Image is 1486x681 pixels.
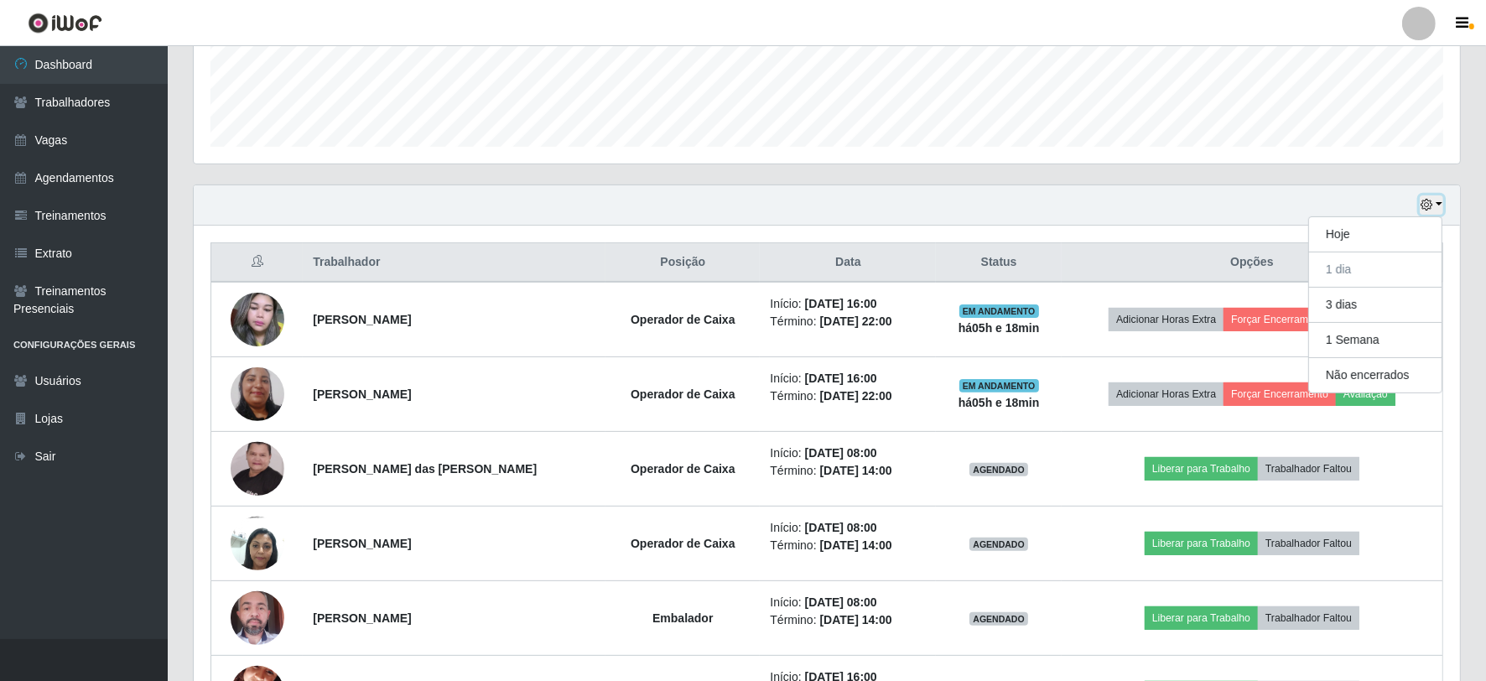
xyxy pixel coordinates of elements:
time: [DATE] 16:00 [805,372,877,385]
button: Adicionar Horas Extra [1109,382,1224,406]
button: 1 Semana [1309,323,1442,358]
li: Término: [770,537,926,554]
time: [DATE] 22:00 [820,315,892,328]
button: Não encerrados [1309,358,1442,392]
span: AGENDADO [969,612,1028,626]
strong: Operador de Caixa [631,462,735,476]
time: [DATE] 08:00 [805,521,877,534]
li: Término: [770,313,926,330]
img: 1634907805222.jpeg [231,284,284,356]
span: EM ANDAMENTO [959,304,1039,318]
li: Término: [770,611,926,629]
strong: [PERSON_NAME] [313,537,411,550]
span: EM ANDAMENTO [959,379,1039,392]
button: Avaliação [1336,382,1395,406]
strong: [PERSON_NAME] [313,313,411,326]
time: [DATE] 16:00 [805,297,877,310]
button: Hoje [1309,217,1442,252]
button: Trabalhador Faltou [1258,457,1359,481]
img: 1718556919128.jpeg [231,582,284,653]
button: 3 dias [1309,288,1442,323]
li: Início: [770,444,926,462]
li: Início: [770,295,926,313]
th: Trabalhador [303,243,605,283]
button: Liberar para Trabalho [1145,532,1258,555]
time: [DATE] 14:00 [820,613,892,626]
strong: [PERSON_NAME] [313,387,411,401]
img: 1701346720849.jpeg [231,337,284,450]
li: Início: [770,594,926,611]
th: Opções [1062,243,1443,283]
img: 1678454090194.jpeg [231,507,284,579]
strong: há 05 h e 18 min [959,321,1040,335]
button: Liberar para Trabalho [1145,457,1258,481]
li: Término: [770,462,926,480]
button: Forçar Encerramento [1224,382,1336,406]
strong: Operador de Caixa [631,537,735,550]
strong: há 05 h e 18 min [959,396,1040,409]
time: [DATE] 08:00 [805,446,877,460]
button: Forçar Encerramento [1224,308,1336,331]
time: [DATE] 14:00 [820,464,892,477]
th: Data [760,243,936,283]
strong: Operador de Caixa [631,313,735,326]
img: CoreUI Logo [28,13,102,34]
time: [DATE] 08:00 [805,595,877,609]
span: AGENDADO [969,463,1028,476]
strong: Embalador [652,611,713,625]
li: Início: [770,519,926,537]
strong: Operador de Caixa [631,387,735,401]
time: [DATE] 14:00 [820,538,892,552]
button: Adicionar Horas Extra [1109,308,1224,331]
button: 1 dia [1309,252,1442,288]
th: Posição [605,243,760,283]
strong: [PERSON_NAME] [313,611,411,625]
button: Trabalhador Faltou [1258,532,1359,555]
li: Início: [770,370,926,387]
button: Liberar para Trabalho [1145,606,1258,630]
span: AGENDADO [969,538,1028,551]
strong: [PERSON_NAME] das [PERSON_NAME] [313,462,537,476]
time: [DATE] 22:00 [820,389,892,403]
button: Trabalhador Faltou [1258,606,1359,630]
th: Status [936,243,1062,283]
li: Término: [770,387,926,405]
img: 1725629352832.jpeg [231,409,284,528]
